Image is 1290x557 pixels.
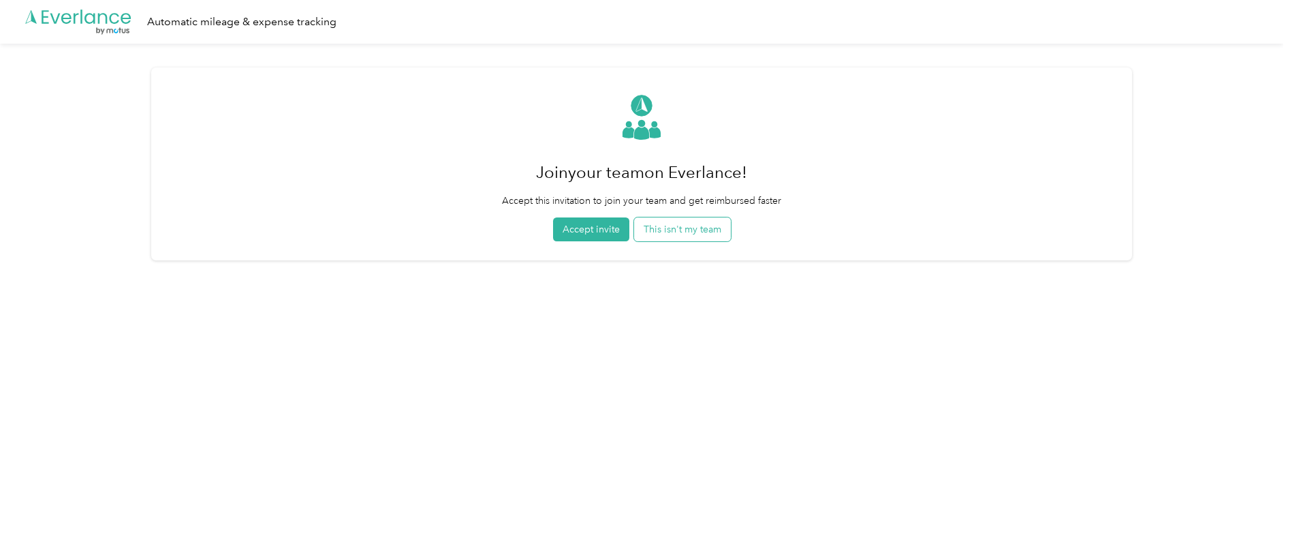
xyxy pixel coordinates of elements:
[502,194,781,208] p: Accept this invitation to join your team and get reimbursed faster
[147,14,336,31] div: Automatic mileage & expense tracking
[1214,481,1290,557] iframe: Everlance-gr Chat Button Frame
[634,217,731,241] button: This isn't my team
[502,156,781,189] h1: Join your team on Everlance!
[553,217,629,241] button: Accept invite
